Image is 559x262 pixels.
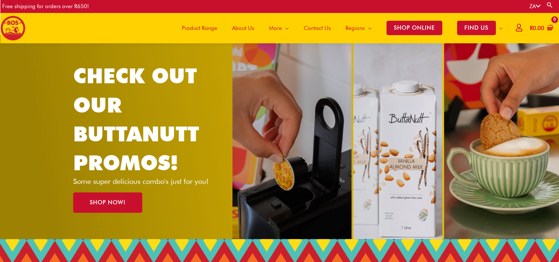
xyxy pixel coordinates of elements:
a: More [262,13,296,43]
span: More [269,17,282,39]
span: Regions [345,17,365,39]
a: SHOP ONLINE [379,13,450,43]
span: FIND US [457,21,496,35]
a: Product Range [174,13,225,43]
p: Some super delicious combo's just for you! [73,178,221,185]
a: View Shopping Cart, empty [528,20,553,37]
span: Product Range [182,17,217,39]
a: ZA [529,3,541,10]
a: Search button [546,1,553,9]
img: BOS logo finals-200px [0,16,25,41]
a: About Us [225,13,262,43]
bdi: 0.00 [530,25,544,31]
a: CHECK OUT OUR BUTTANUTT PROMOS! [73,63,199,175]
span: R [530,25,533,31]
span: About Us [232,17,254,39]
nav: Site Navigation [169,13,510,43]
a: Contact Us [296,13,338,43]
span: Contact Us [304,17,331,39]
span: SHOP NOW! [90,200,126,205]
a: SHOP NOW! [73,192,142,213]
a: Regions [338,13,379,43]
span: SHOP ONLINE [386,21,442,35]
